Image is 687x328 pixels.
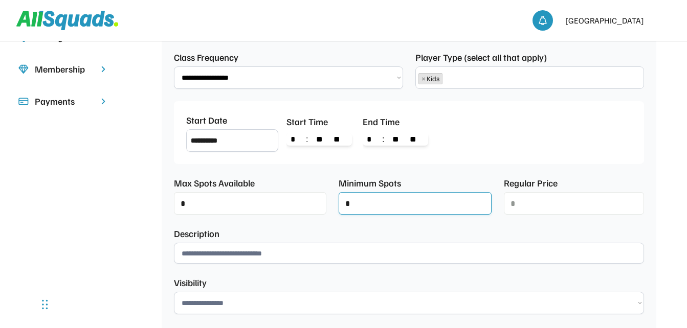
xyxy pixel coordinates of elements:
img: Icon%20%2815%29.svg [18,97,29,107]
div: Visibility [174,276,230,290]
div: Description [174,227,219,241]
span: : [378,135,388,144]
div: Membership [35,62,92,76]
div: End Time [363,115,400,129]
span: × [422,75,426,82]
img: 1CB5AE04-17BF-467A-97C3-2FCCDF1C03EB.png [650,10,671,31]
img: chevron-right.svg [98,97,108,106]
div: Start Time [286,115,328,129]
div: Class Frequency [174,51,238,64]
div: [GEOGRAPHIC_DATA] [565,14,644,27]
img: Icon%20copy%208.svg [18,64,29,75]
div: Player Type (select all that apply) [415,51,547,64]
div: Max Spots Available [174,176,255,190]
span: : [302,135,312,144]
div: Regular Price [504,176,558,190]
div: Start Date [186,113,227,127]
img: bell-03%20%281%29.svg [538,15,548,26]
img: chevron-right.svg [98,64,108,74]
div: Minimum Spots [339,176,401,190]
div: Payments [35,95,92,108]
li: Kids [418,73,442,84]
